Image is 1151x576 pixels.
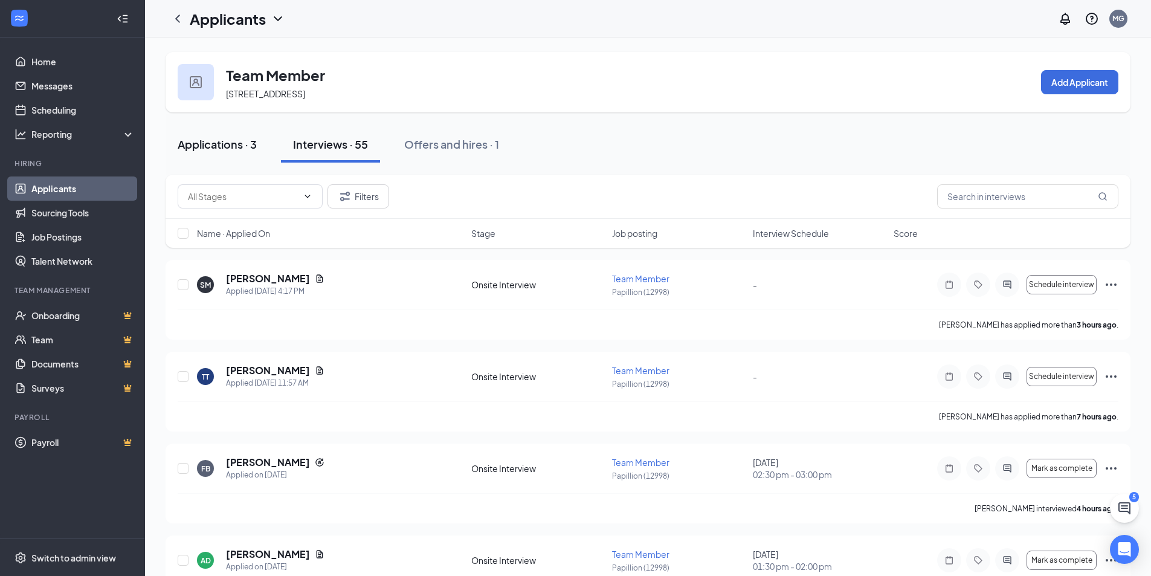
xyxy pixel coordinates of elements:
span: 01:30 pm - 02:00 pm [753,560,886,572]
p: Papillion (12998) [612,287,746,297]
h5: [PERSON_NAME] [226,272,310,285]
span: - [753,279,757,290]
div: Applied on [DATE] [226,469,324,481]
span: Team Member [612,457,669,468]
button: ChatActive [1110,494,1139,523]
b: 4 hours ago [1077,504,1117,513]
a: Scheduling [31,98,135,122]
div: [DATE] [753,456,886,481]
a: PayrollCrown [31,430,135,455]
svg: Document [315,549,324,559]
div: Team Management [15,285,132,296]
svg: Note [942,555,956,565]
span: Stage [471,227,495,239]
p: [PERSON_NAME] has applied more than . [939,412,1118,422]
div: Onsite Interview [471,554,605,566]
img: user icon [190,76,202,88]
span: Team Member [612,273,669,284]
span: Score [894,227,918,239]
p: Papillion (12998) [612,379,746,389]
span: Team Member [612,549,669,560]
p: [PERSON_NAME] has applied more than . [939,320,1118,330]
a: Sourcing Tools [31,201,135,225]
svg: Settings [15,552,27,564]
h1: Applicants [190,8,266,29]
div: Reporting [31,128,135,140]
svg: WorkstreamLogo [13,12,25,24]
svg: ChatActive [1117,501,1132,516]
a: Home [31,50,135,74]
p: [PERSON_NAME] interviewed . [975,503,1118,514]
svg: ActiveChat [1000,280,1014,290]
div: SM [200,280,211,290]
svg: Ellipses [1104,553,1118,568]
div: FB [201,464,210,474]
div: Interviews · 55 [293,137,368,152]
svg: Document [315,366,324,375]
h3: Team Member [226,65,325,85]
div: Applications · 3 [178,137,257,152]
h5: [PERSON_NAME] [226,456,310,469]
p: Papillion (12998) [612,471,746,481]
span: 02:30 pm - 03:00 pm [753,468,886,481]
svg: Ellipses [1104,461,1118,476]
a: TeamCrown [31,328,135,352]
b: 3 hours ago [1077,320,1117,329]
div: [DATE] [753,548,886,572]
a: SurveysCrown [31,376,135,400]
div: Payroll [15,412,132,422]
svg: MagnifyingGlass [1098,192,1107,201]
h5: [PERSON_NAME] [226,364,310,377]
span: Name · Applied On [197,227,270,239]
button: Schedule interview [1027,275,1097,294]
svg: ActiveChat [1000,555,1014,565]
svg: Tag [971,555,985,565]
a: Talent Network [31,249,135,273]
svg: Note [942,464,956,473]
p: Papillion (12998) [612,563,746,573]
button: Schedule interview [1027,367,1097,386]
span: Mark as complete [1031,464,1092,473]
svg: Reapply [315,458,324,467]
span: Team Member [612,365,669,376]
a: Job Postings [31,225,135,249]
span: [STREET_ADDRESS] [226,88,305,99]
span: Schedule interview [1029,280,1094,289]
svg: Note [942,372,956,381]
svg: QuestionInfo [1085,11,1099,26]
svg: ChevronDown [271,11,285,26]
div: Offers and hires · 1 [404,137,499,152]
a: DocumentsCrown [31,352,135,376]
svg: Tag [971,280,985,290]
svg: Notifications [1058,11,1072,26]
button: Add Applicant [1041,70,1118,94]
svg: ActiveChat [1000,464,1014,473]
svg: Filter [338,189,352,204]
div: Open Intercom Messenger [1110,535,1139,564]
svg: Tag [971,464,985,473]
div: Hiring [15,158,132,169]
span: Mark as complete [1031,556,1092,565]
input: Search in interviews [937,184,1118,209]
span: - [753,371,757,382]
button: Filter Filters [327,184,389,209]
button: Mark as complete [1027,551,1097,570]
div: Onsite Interview [471,462,605,474]
div: TT [202,372,209,382]
div: Applied [DATE] 4:17 PM [226,285,324,297]
h5: [PERSON_NAME] [226,548,310,561]
div: Applied on [DATE] [226,561,324,573]
a: OnboardingCrown [31,303,135,328]
div: Onsite Interview [471,371,605,383]
div: MG [1112,13,1124,24]
svg: ActiveChat [1000,372,1014,381]
a: Messages [31,74,135,98]
div: AD [201,555,211,566]
span: Schedule interview [1029,372,1094,381]
span: Job posting [612,227,657,239]
svg: ChevronLeft [170,11,185,26]
input: All Stages [188,190,298,203]
svg: Analysis [15,128,27,140]
svg: Tag [971,372,985,381]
